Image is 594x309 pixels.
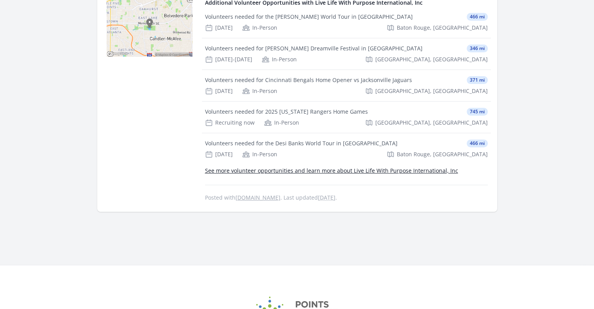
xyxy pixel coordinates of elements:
[262,55,297,63] div: In-Person
[205,195,488,201] p: Posted with . Last updated .
[467,139,488,147] span: 466 mi
[467,76,488,84] span: 371 mi
[205,139,398,147] div: Volunteers needed for the Desi Banks World Tour in [GEOGRAPHIC_DATA]
[202,7,491,38] a: Volunteers needed for the [PERSON_NAME] World Tour in [GEOGRAPHIC_DATA] 466 mi [DATE] In-Person B...
[205,150,233,158] div: [DATE]
[202,133,491,164] a: Volunteers needed for the Desi Banks World Tour in [GEOGRAPHIC_DATA] 466 mi [DATE] In-Person Bato...
[202,70,491,101] a: Volunteers needed for Cincinnati Bengals Home Opener vs Jacksonville Jaguars 371 mi [DATE] In-Per...
[397,150,488,158] span: Baton Rouge, [GEOGRAPHIC_DATA]
[205,13,413,21] div: Volunteers needed for the [PERSON_NAME] World Tour in [GEOGRAPHIC_DATA]
[242,150,277,158] div: In-Person
[205,108,368,116] div: Volunteers needed for 2025 [US_STATE] Rangers Home Games
[264,119,299,127] div: In-Person
[467,108,488,116] span: 745 mi
[205,24,233,32] div: [DATE]
[375,55,488,63] span: [GEOGRAPHIC_DATA], [GEOGRAPHIC_DATA]
[205,167,458,174] a: See more volunteer opportunities and learn more about Live Life With Purpose International, Inc
[375,87,488,95] span: [GEOGRAPHIC_DATA], [GEOGRAPHIC_DATA]
[467,13,488,21] span: 466 mi
[242,87,277,95] div: In-Person
[375,119,488,127] span: [GEOGRAPHIC_DATA], [GEOGRAPHIC_DATA]
[235,194,280,201] a: [DOMAIN_NAME]
[397,24,488,32] span: Baton Rouge, [GEOGRAPHIC_DATA]
[205,87,233,95] div: [DATE]
[205,45,423,52] div: Volunteers needed for [PERSON_NAME] Dreamville Festival in [GEOGRAPHIC_DATA]
[205,76,412,84] div: Volunteers needed for Cincinnati Bengals Home Opener vs Jacksonville Jaguars
[318,194,335,201] abbr: Sun, Jun 29, 2025 2:19 PM
[205,119,255,127] div: Recruiting now
[467,45,488,52] span: 346 mi
[202,102,491,133] a: Volunteers needed for 2025 [US_STATE] Rangers Home Games 745 mi Recruiting now In-Person [GEOGRAP...
[242,24,277,32] div: In-Person
[202,38,491,70] a: Volunteers needed for [PERSON_NAME] Dreamville Festival in [GEOGRAPHIC_DATA] 346 mi [DATE]-[DATE]...
[205,55,252,63] div: [DATE]-[DATE]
